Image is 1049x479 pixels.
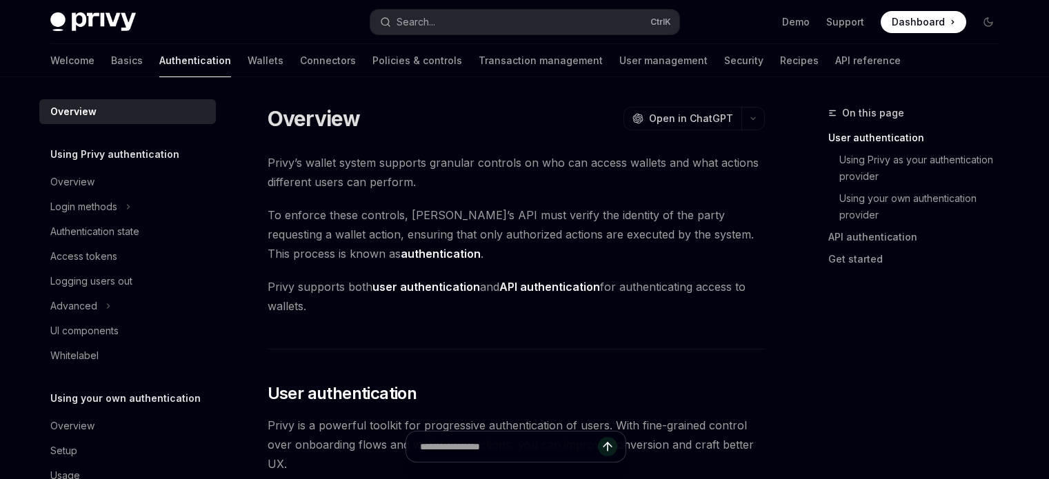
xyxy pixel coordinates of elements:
a: Using Privy as your authentication provider [828,149,1010,187]
div: Advanced [50,298,97,314]
h5: Using Privy authentication [50,146,179,163]
div: UI components [50,323,119,339]
span: Ctrl K [650,17,671,28]
button: Send message [598,437,617,456]
button: Search...CtrlK [370,10,679,34]
img: dark logo [50,12,136,32]
span: User authentication [268,383,417,405]
div: Authentication state [50,223,139,240]
div: Overview [50,103,97,120]
a: Authentication [159,44,231,77]
a: Access tokens [39,244,216,269]
a: Logging users out [39,269,216,294]
a: Security [724,44,763,77]
h1: Overview [268,106,361,131]
a: Welcome [50,44,94,77]
input: Ask a question... [420,431,598,462]
span: Privy is a powerful toolkit for progressive authentication of users. With fine-grained control ov... [268,416,765,473]
a: Wallets [248,44,283,77]
span: Open in ChatGPT [649,112,733,125]
a: Overview [39,414,216,438]
div: Search... [397,14,435,30]
button: Open in ChatGPT [623,107,741,130]
a: User authentication [828,127,1010,149]
strong: API authentication [499,280,600,294]
button: Toggle dark mode [977,11,999,33]
a: UI components [39,318,216,343]
div: Login methods [50,198,117,215]
a: User management [619,44,708,77]
a: Policies & controls [372,44,462,77]
a: Get started [828,248,1010,270]
span: Dashboard [892,15,945,29]
div: Logging users out [50,273,132,289]
div: Access tokens [50,248,117,265]
a: Authentication state [39,219,216,244]
span: On this page [842,105,904,121]
a: API reference [835,44,901,77]
a: Overview [39,99,216,124]
button: Login methods [39,194,216,219]
h5: Using your own authentication [50,390,201,407]
a: Setup [39,438,216,463]
a: Connectors [300,44,356,77]
div: Overview [50,174,94,190]
button: Advanced [39,294,216,318]
a: Whitelabel [39,343,216,368]
div: Setup [50,442,77,459]
span: Privy’s wallet system supports granular controls on who can access wallets and what actions diffe... [268,153,765,192]
strong: authentication [401,247,481,261]
a: Demo [782,15,810,29]
a: Basics [111,44,143,77]
a: Transaction management [479,44,603,77]
span: Privy supports both and for authenticating access to wallets. [268,277,765,316]
div: Overview [50,418,94,434]
a: Overview [39,170,216,194]
a: API authentication [828,226,1010,248]
a: Recipes [780,44,819,77]
strong: user authentication [372,280,480,294]
span: To enforce these controls, [PERSON_NAME]’s API must verify the identity of the party requesting a... [268,205,765,263]
a: Support [826,15,864,29]
div: Whitelabel [50,347,99,364]
a: Dashboard [881,11,966,33]
a: Using your own authentication provider [828,187,1010,226]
